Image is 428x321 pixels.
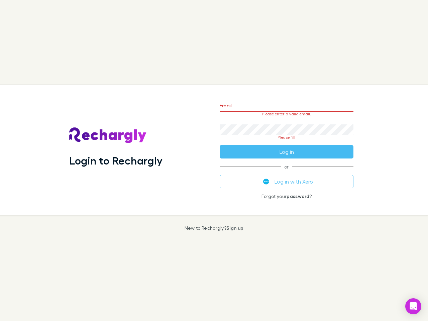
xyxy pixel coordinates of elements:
h1: Login to Rechargly [69,154,163,167]
img: Rechargly's Logo [69,127,147,143]
a: password [287,193,309,199]
p: Please enter a valid email. [220,112,353,116]
p: New to Rechargly? [185,225,244,231]
img: Xero's logo [263,179,269,185]
button: Log in [220,145,353,158]
p: Forgot your ? [220,194,353,199]
div: Open Intercom Messenger [405,298,421,314]
a: Sign up [226,225,243,231]
button: Log in with Xero [220,175,353,188]
p: Please fill [220,135,353,140]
